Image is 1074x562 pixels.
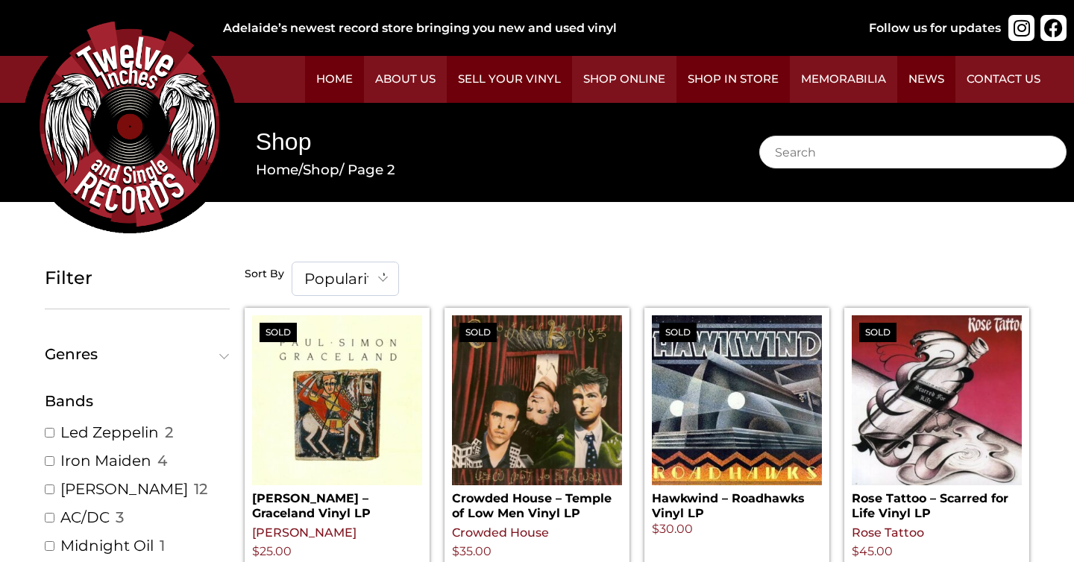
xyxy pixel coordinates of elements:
a: Home [305,56,364,103]
span: 2 [165,423,173,442]
span: Popularity [292,262,399,296]
a: Led Zeppelin [60,423,159,442]
bdi: 45.00 [852,544,893,558]
span: $ [452,544,459,558]
a: About Us [364,56,447,103]
img: Rose Tattoo [852,315,1022,485]
a: Shop [303,161,339,178]
h2: Crowded House – Temple of Low Men Vinyl LP [452,485,622,520]
bdi: 30.00 [652,522,693,536]
a: Crowded House [452,525,549,540]
a: SoldRose Tattoo – Scarred for Life Vinyl LP [852,315,1022,520]
h5: Filter [45,268,230,289]
a: [PERSON_NAME] [60,479,188,499]
a: Contact Us [955,56,1052,103]
a: [PERSON_NAME] [252,525,357,540]
a: Sell Your Vinyl [447,56,572,103]
img: Crowded House – Temple of Low Men Vinyl LP [452,315,622,485]
a: Midnight Oil [60,536,154,555]
img: Paul Simon – Graceland Vinyl LP [252,315,422,485]
a: Sold[PERSON_NAME] – Graceland Vinyl LP [252,315,422,520]
span: Genres [45,347,223,361]
a: SoldHawkwind – Roadhawks Vinyl LP $30.00 [652,315,822,537]
a: Shop Online [572,56,676,103]
span: $ [252,544,260,558]
button: Genres [45,347,230,361]
a: AC/DC [60,508,110,527]
h1: Shop [256,125,715,159]
bdi: 35.00 [452,544,492,558]
input: Search [759,136,1067,168]
div: Adelaide’s newest record store bringing you new and used vinyl [223,19,821,37]
span: $ [852,544,859,558]
span: 4 [157,451,167,470]
bdi: 25.00 [252,544,292,558]
a: Iron Maiden [60,451,151,470]
a: Rose Tattoo [852,525,924,540]
h5: Sort By [245,268,284,281]
span: Popularity [292,262,398,295]
a: Memorabilia [790,56,897,103]
a: Home [256,161,298,178]
span: 12 [194,479,207,499]
nav: Breadcrumb [256,160,715,180]
span: Sold [459,323,497,342]
span: $ [652,522,659,536]
h2: [PERSON_NAME] – Graceland Vinyl LP [252,485,422,520]
a: Shop in Store [676,56,790,103]
h2: Rose Tattoo – Scarred for Life Vinyl LP [852,485,1022,520]
img: Hawkwind – Roadhawks Vinyl LP [652,315,822,485]
h2: Hawkwind – Roadhawks Vinyl LP [652,485,822,520]
span: Sold [659,323,697,342]
span: Sold [260,323,297,342]
span: 1 [160,536,165,555]
a: SoldCrowded House – Temple of Low Men Vinyl LP [452,315,622,520]
div: Follow us for updates [869,19,1001,37]
span: 3 [116,508,124,527]
a: News [897,56,955,103]
div: Bands [45,390,230,412]
span: Sold [859,323,896,342]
